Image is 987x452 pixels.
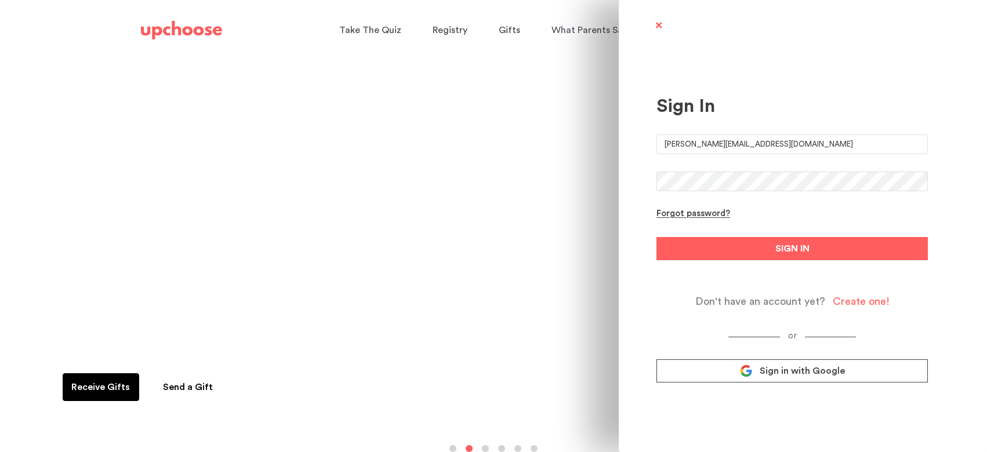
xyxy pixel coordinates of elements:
a: Sign in with Google [656,359,928,382]
div: Sign In [656,95,928,117]
div: Create one! [833,295,890,308]
input: E-mail [656,134,928,154]
div: Forgot password? [656,209,730,220]
span: Don't have an account yet? [695,295,825,308]
button: SIGN IN [656,237,928,260]
span: or [780,331,805,340]
span: SIGN IN [775,242,810,256]
span: Sign in with Google [760,365,845,377]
